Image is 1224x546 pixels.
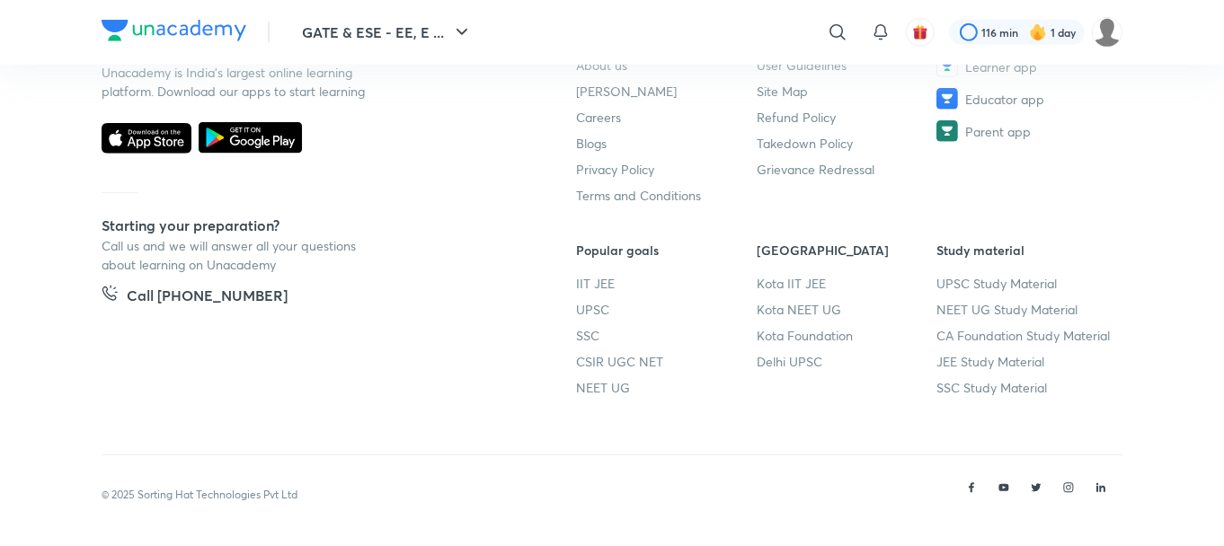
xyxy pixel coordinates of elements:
a: SSC [576,326,757,345]
a: [PERSON_NAME] [576,82,757,101]
a: Terms and Conditions [576,186,757,205]
p: Unacademy is India’s largest online learning platform. Download our apps to start learning [102,63,371,101]
a: Site Map [757,82,937,101]
a: Learner app [936,56,1117,77]
a: SSC Study Material [936,378,1117,397]
a: Grievance Redressal [757,160,937,179]
a: Company Logo [102,20,246,46]
a: Kota NEET UG [757,300,937,319]
a: User Guidelines [757,56,937,75]
h6: Popular goals [576,241,757,260]
a: UPSC [576,300,757,319]
a: UPSC Study Material [936,274,1117,293]
a: Call [PHONE_NUMBER] [102,285,288,310]
a: NEET UG [576,378,757,397]
img: Company Logo [102,20,246,41]
a: Privacy Policy [576,160,757,179]
p: © 2025 Sorting Hat Technologies Pvt Ltd [102,487,297,503]
a: About us [576,56,757,75]
a: Refund Policy [757,108,937,127]
a: Parent app [936,120,1117,142]
a: CSIR UGC NET [576,352,757,371]
a: NEET UG Study Material [936,300,1117,319]
a: Kota Foundation [757,326,937,345]
h6: Study material [936,241,1117,260]
a: Educator app [936,88,1117,110]
img: Divyanshu [1092,17,1122,48]
a: CA Foundation Study Material [936,326,1117,345]
a: Kota IIT JEE [757,274,937,293]
span: Careers [576,108,621,127]
a: Blogs [576,134,757,153]
span: Learner app [965,57,1037,76]
h5: Call [PHONE_NUMBER] [127,285,288,310]
img: Learner app [936,56,958,77]
span: Educator app [965,90,1044,109]
a: Careers [576,108,757,127]
a: JEE Study Material [936,352,1117,371]
button: GATE & ESE - EE, E ... [291,14,483,50]
img: streak [1029,23,1047,41]
button: avatar [906,18,935,47]
a: IIT JEE [576,274,757,293]
h5: Starting your preparation? [102,215,519,236]
img: avatar [912,24,928,40]
p: Call us and we will answer all your questions about learning on Unacademy [102,236,371,274]
a: Takedown Policy [757,134,937,153]
a: Delhi UPSC [757,352,937,371]
img: Parent app [936,120,958,142]
span: Parent app [965,122,1031,141]
img: Educator app [936,88,958,110]
h6: [GEOGRAPHIC_DATA] [757,241,937,260]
